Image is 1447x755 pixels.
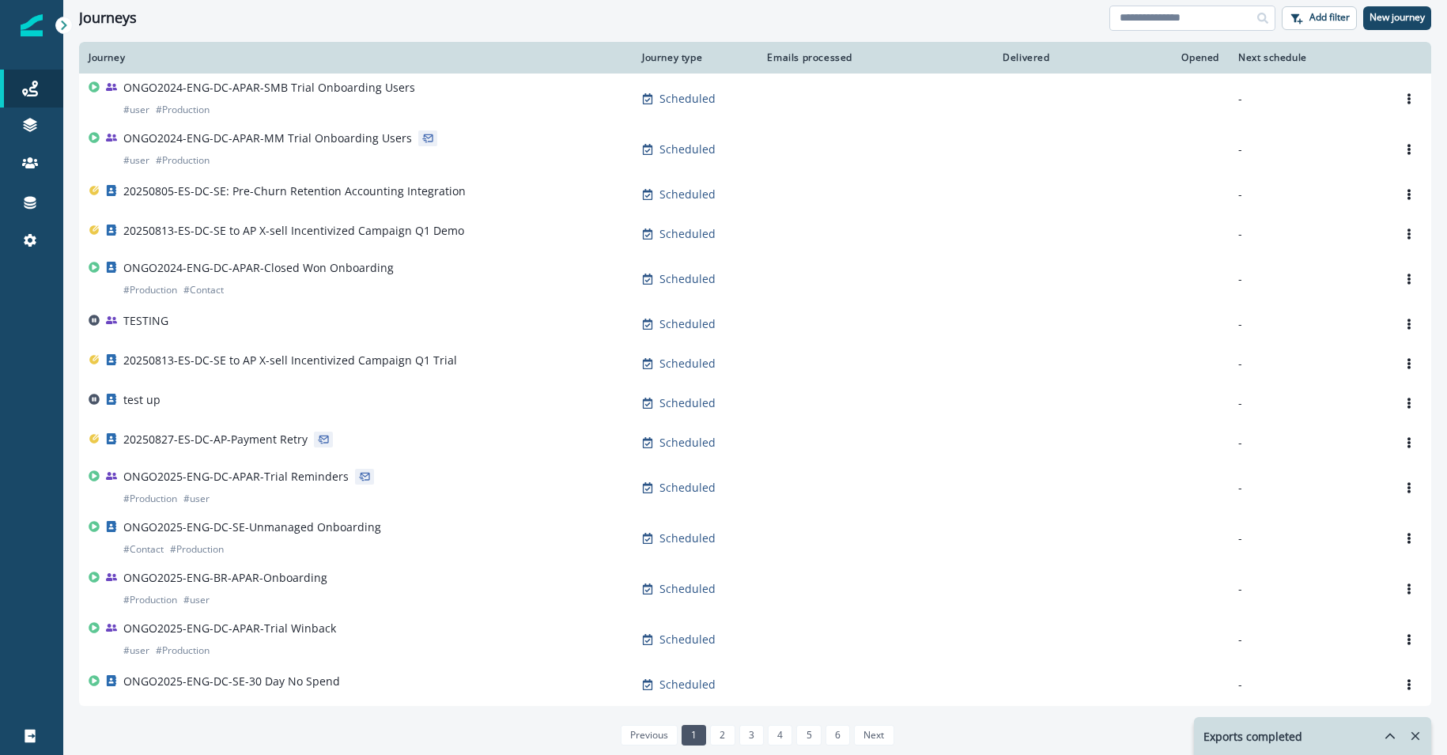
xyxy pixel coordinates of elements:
[1238,356,1377,372] p: -
[1238,581,1377,597] p: -
[659,271,716,287] p: Scheduled
[1396,312,1422,336] button: Options
[1238,480,1377,496] p: -
[659,677,716,693] p: Scheduled
[79,304,1431,344] a: TESTINGScheduled--Options
[123,621,336,636] p: ONGO2025-ENG-DC-APAR-Trial Winback
[682,725,706,746] a: Page 1 is your current page
[1396,87,1422,111] button: Options
[761,51,852,64] div: Emails processed
[79,344,1431,383] a: 20250813-ES-DC-SE to AP X-sell Incentivized Campaign Q1 TrialScheduled--Options
[1396,267,1422,291] button: Options
[123,153,149,168] p: # user
[659,91,716,107] p: Scheduled
[1396,577,1422,601] button: Options
[123,519,381,535] p: ONGO2025-ENG-DC-SE-Unmanaged Onboarding
[1238,530,1377,546] p: -
[1238,187,1377,202] p: -
[1396,391,1422,415] button: Options
[79,254,1431,304] a: ONGO2024-ENG-DC-APAR-Closed Won Onboarding#Production#ContactScheduled--Options
[710,725,735,746] a: Page 2
[1309,12,1350,23] p: Add filter
[123,313,168,329] p: TESTING
[123,183,466,199] p: 20250805-ES-DC-SE: Pre-Churn Retention Accounting Integration
[79,124,1431,175] a: ONGO2024-ENG-DC-APAR-MM Trial Onboarding Users#user#ProductionScheduled--Options
[123,674,340,689] p: ONGO2025-ENG-DC-SE-30 Day No Spend
[659,316,716,332] p: Scheduled
[1365,718,1396,754] button: hide-exports
[79,665,1431,704] a: ONGO2025-ENG-DC-SE-30 Day No SpendScheduled--Options
[796,725,821,746] a: Page 5
[79,513,1431,564] a: ONGO2025-ENG-DC-SE-Unmanaged Onboarding#Contact#ProductionScheduled--Options
[79,214,1431,254] a: 20250813-ES-DC-SE to AP X-sell Incentivized Campaign Q1 DemoScheduled--Options
[659,632,716,647] p: Scheduled
[1396,352,1422,376] button: Options
[123,542,164,557] p: # Contact
[659,395,716,411] p: Scheduled
[79,423,1431,462] a: 20250827-ES-DC-AP-Payment RetryScheduled--Options
[1238,226,1377,242] p: -
[79,614,1431,665] a: ONGO2025-ENG-DC-APAR-Trial Winback#user#ProductionScheduled--Options
[1238,677,1377,693] p: -
[123,130,412,146] p: ONGO2024-ENG-DC-APAR-MM Trial Onboarding Users
[1396,222,1422,246] button: Options
[183,282,224,298] p: # Contact
[659,187,716,202] p: Scheduled
[659,530,716,546] p: Scheduled
[123,491,177,507] p: # Production
[826,725,850,746] a: Page 6
[739,725,764,746] a: Page 3
[1238,395,1377,411] p: -
[123,432,308,447] p: 20250827-ES-DC-AP-Payment Retry
[123,392,161,408] p: test up
[170,542,224,557] p: # Production
[1238,435,1377,451] p: -
[123,102,149,118] p: # user
[1238,271,1377,287] p: -
[1403,724,1428,748] button: Remove-exports
[79,704,1431,744] a: ONGO2025-ENG-DC-SE-Never SpendersScheduled--Options
[79,9,137,27] h1: Journeys
[123,469,349,485] p: ONGO2025-ENG-DC-APAR-Trial Reminders
[642,51,742,64] div: Journey type
[89,51,623,64] div: Journey
[79,383,1431,423] a: test upScheduled--Options
[1396,138,1422,161] button: Options
[156,102,210,118] p: # Production
[1396,628,1422,651] button: Options
[1396,431,1422,455] button: Options
[617,725,894,746] ul: Pagination
[1396,183,1422,206] button: Options
[79,74,1431,124] a: ONGO2024-ENG-DC-APAR-SMB Trial Onboarding Users#user#ProductionScheduled--Options
[1203,728,1302,745] p: Exports completed
[183,491,210,507] p: # user
[659,226,716,242] p: Scheduled
[1069,51,1219,64] div: Opened
[1363,6,1431,30] button: New journey
[123,353,457,368] p: 20250813-ES-DC-SE to AP X-sell Incentivized Campaign Q1 Trial
[1396,527,1422,550] button: Options
[183,592,210,608] p: # user
[21,14,43,36] img: Inflection
[123,643,149,659] p: # user
[79,564,1431,614] a: ONGO2025-ENG-BR-APAR-Onboarding#Production#userScheduled--Options
[1282,6,1357,30] button: Add filter
[659,480,716,496] p: Scheduled
[659,435,716,451] p: Scheduled
[1377,724,1403,748] button: hide-exports
[123,570,327,586] p: ONGO2025-ENG-BR-APAR-Onboarding
[1238,91,1377,107] p: -
[1238,316,1377,332] p: -
[79,462,1431,513] a: ONGO2025-ENG-DC-APAR-Trial Reminders#Production#userScheduled--Options
[1396,673,1422,696] button: Options
[1370,12,1425,23] p: New journey
[123,260,394,276] p: ONGO2024-ENG-DC-APAR-Closed Won Onboarding
[123,592,177,608] p: # Production
[659,581,716,597] p: Scheduled
[79,175,1431,214] a: 20250805-ES-DC-SE: Pre-Churn Retention Accounting IntegrationScheduled--Options
[156,153,210,168] p: # Production
[768,725,792,746] a: Page 4
[123,80,415,96] p: ONGO2024-ENG-DC-APAR-SMB Trial Onboarding Users
[1238,51,1377,64] div: Next schedule
[1396,476,1422,500] button: Options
